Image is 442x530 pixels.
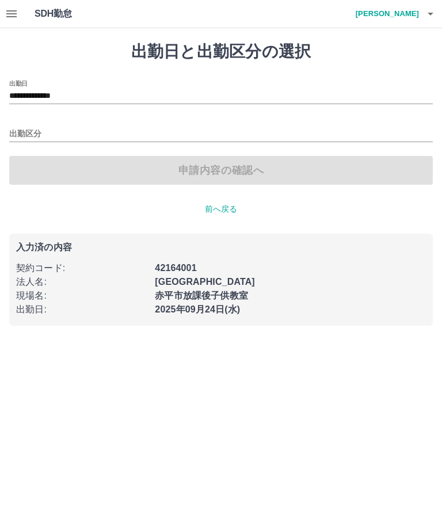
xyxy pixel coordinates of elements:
[9,42,433,62] h1: 出勤日と出勤区分の選択
[16,243,426,252] p: 入力済の内容
[155,291,248,300] b: 赤平市放課後子供教室
[9,203,433,215] p: 前へ戻る
[155,304,240,314] b: 2025年09月24日(水)
[155,263,196,273] b: 42164001
[16,261,148,275] p: 契約コード :
[16,275,148,289] p: 法人名 :
[155,277,255,287] b: [GEOGRAPHIC_DATA]
[9,79,28,87] label: 出勤日
[16,303,148,317] p: 出勤日 :
[16,289,148,303] p: 現場名 :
